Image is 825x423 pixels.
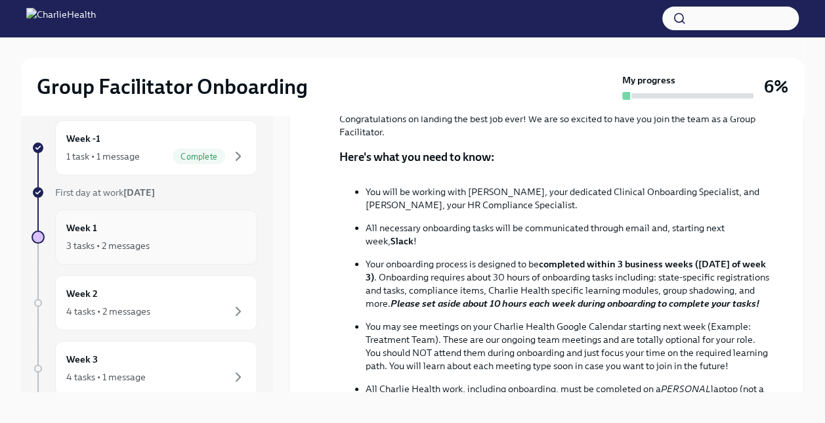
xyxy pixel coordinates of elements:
[55,187,155,198] span: First day at work
[366,257,772,310] p: Your onboarding process is designed to be . Onboarding requires about 30 hours of onboarding task...
[123,187,155,198] strong: [DATE]
[32,210,257,265] a: Week 13 tasks • 2 messages
[26,8,96,29] img: CharlieHealth
[366,320,772,372] p: You may see meetings on your Charlie Health Google Calendar starting next week (Example: Treatmen...
[66,286,98,301] h6: Week 2
[32,275,257,330] a: Week 24 tasks • 2 messages
[366,185,772,212] p: You will be working with [PERSON_NAME], your dedicated Clinical Onboarding Specialist, and [PERSO...
[173,152,225,162] span: Complete
[66,150,140,163] div: 1 task • 1 message
[339,149,494,165] p: Here's what you need to know:
[339,112,772,139] p: Congratulations on landing the best job ever! We are so excited to have you join the team as a Gr...
[32,186,257,199] a: First day at work[DATE]
[391,235,413,247] strong: Slack
[66,221,97,235] h6: Week 1
[661,383,711,395] em: PERSONAL
[366,221,772,248] p: All necessary onboarding tasks will be communicated through email and, starting next week, !
[66,352,98,367] h6: Week 3
[37,74,308,100] h2: Group Facilitator Onboarding
[66,239,150,252] div: 3 tasks • 2 messages
[32,120,257,175] a: Week -11 task • 1 messageComplete
[391,298,759,309] strong: Please set aside about 10 hours each week during onboarding to complete your tasks!
[764,75,788,99] h3: 6%
[66,305,150,318] div: 4 tasks • 2 messages
[622,74,675,87] strong: My progress
[366,258,766,283] strong: completed within 3 business weeks ([DATE] of week 3)
[366,382,772,422] p: All Charlie Health work, including onboarding, must be completed on a laptop (not a tablet, iPad,...
[66,370,146,384] div: 4 tasks • 1 message
[32,341,257,396] a: Week 34 tasks • 1 message
[66,131,100,146] h6: Week -1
